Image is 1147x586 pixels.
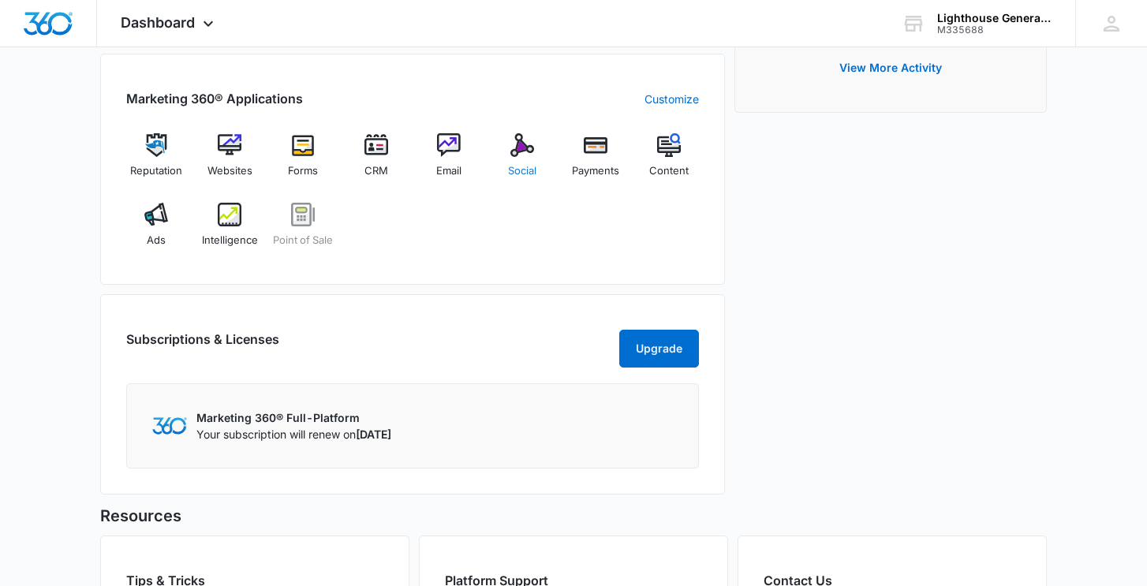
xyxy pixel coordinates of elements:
a: Forms [273,133,334,190]
a: Intelligence [200,203,260,259]
span: Point of Sale [273,233,333,248]
a: Point of Sale [273,203,334,259]
p: Marketing 360® Full-Platform [196,409,391,426]
button: View More Activity [824,49,958,87]
p: Your subscription will renew on [196,426,391,442]
h5: Resources [100,504,1047,528]
a: Ads [126,203,187,259]
img: Marketing 360 Logo [152,417,187,434]
span: [DATE] [356,427,391,441]
span: Content [649,163,689,179]
span: Forms [288,163,318,179]
button: Upgrade [619,330,699,368]
a: Social [492,133,553,190]
span: Reputation [130,163,182,179]
span: CRM [364,163,388,179]
a: Payments [566,133,626,190]
span: Ads [147,233,166,248]
a: Email [419,133,480,190]
span: Email [436,163,461,179]
span: Intelligence [202,233,258,248]
div: account id [937,24,1052,35]
a: Reputation [126,133,187,190]
div: account name [937,12,1052,24]
a: Content [638,133,699,190]
h2: Subscriptions & Licenses [126,330,279,361]
span: Dashboard [121,14,195,31]
a: Customize [644,91,699,107]
a: CRM [346,133,406,190]
span: Payments [572,163,619,179]
span: Social [508,163,536,179]
h2: Marketing 360® Applications [126,89,303,108]
a: Websites [200,133,260,190]
span: Websites [207,163,252,179]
